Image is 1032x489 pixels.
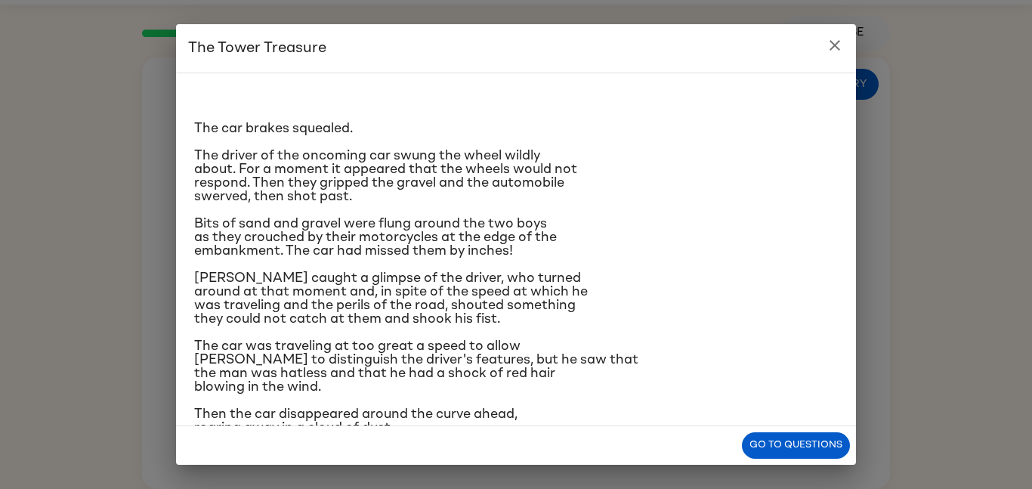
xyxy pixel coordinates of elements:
span: [PERSON_NAME] caught a glimpse of the driver, who turned around at that moment and, in spite of t... [194,271,588,326]
span: Then the car disappeared around the curve ahead, roaring away in a cloud of dust. [194,407,518,435]
span: The car was traveling at too great a speed to allow [PERSON_NAME] to distinguish the driver's fea... [194,339,638,394]
span: The car brakes squealed. [194,122,353,135]
h2: The Tower Treasure [176,24,856,73]
span: Bits of sand and gravel were flung around the two boys as they crouched by their motorcycles at t... [194,217,557,258]
button: close [820,30,850,60]
button: Go to questions [742,432,850,459]
span: The driver of the oncoming car swung the wheel wildly about. For a moment it appeared that the wh... [194,149,577,203]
